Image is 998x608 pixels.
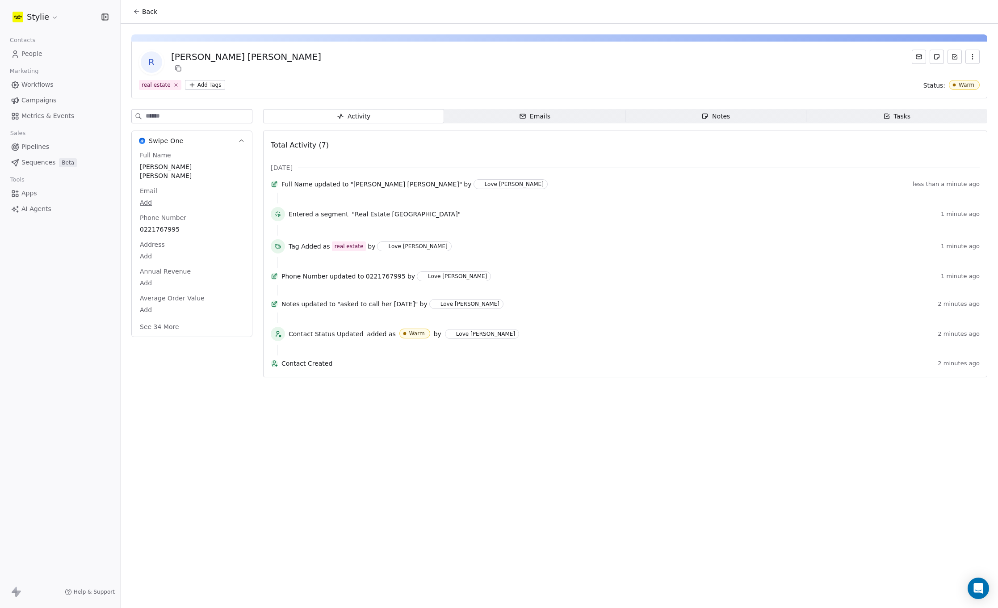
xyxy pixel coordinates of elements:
[6,127,29,140] span: Sales
[138,267,193,276] span: Annual Revenue
[941,273,980,280] span: 1 minute ago
[335,242,364,250] div: real estate
[139,138,145,144] img: Swipe One
[65,588,115,595] a: Help & Support
[289,329,364,338] span: Contact Status Updated
[138,186,159,195] span: Email
[701,112,730,121] div: Notes
[428,273,487,279] div: Love [PERSON_NAME]
[138,240,167,249] span: Address
[141,51,162,73] span: R
[7,186,113,201] a: Apps
[968,578,989,599] div: Open Intercom Messenger
[350,180,462,189] span: "[PERSON_NAME] [PERSON_NAME]"
[938,330,980,338] span: 2 minutes ago
[74,588,115,595] span: Help & Support
[21,204,51,214] span: AI Agents
[7,46,113,61] a: People
[366,272,406,281] span: 0221767995
[7,139,113,154] a: Pipelines
[21,96,56,105] span: Campaigns
[132,131,252,151] button: Swipe OneSwipe One
[132,151,252,337] div: Swipe OneSwipe One
[271,141,329,149] span: Total Activity (7)
[27,11,49,23] span: Stylie
[337,300,418,308] span: "asked to call her [DATE]"
[485,181,544,187] div: Love [PERSON_NAME]
[379,243,386,250] img: L
[289,210,348,219] span: Entered a segment
[367,329,396,338] span: added as
[21,142,49,152] span: Pipelines
[314,180,349,189] span: updated to
[388,243,447,249] div: Love [PERSON_NAME]
[330,272,364,281] span: updated to
[409,330,425,337] div: Warm
[301,300,335,308] span: updated to
[7,109,113,123] a: Metrics & Events
[281,359,934,368] span: Contact Created
[21,111,74,121] span: Metrics & Events
[21,49,42,59] span: People
[11,9,60,25] button: Stylie
[923,81,945,90] span: Status:
[475,181,482,188] img: L
[138,213,188,222] span: Phone Number
[281,180,313,189] span: Full Name
[134,319,185,335] button: See 34 More
[59,158,77,167] span: Beta
[149,136,184,145] span: Swipe One
[407,272,415,281] span: by
[138,151,173,160] span: Full Name
[419,273,425,280] img: L
[368,242,375,251] span: by
[140,279,244,287] span: Add
[138,294,206,303] span: Average Order Value
[913,181,980,188] span: less than a minute ago
[142,7,157,16] span: Back
[21,80,54,89] span: Workflows
[185,80,225,90] button: Add Tags
[271,163,293,172] span: [DATE]
[464,180,471,189] span: by
[6,34,39,47] span: Contacts
[140,252,244,261] span: Add
[7,202,113,216] a: AI Agents
[446,331,453,338] img: L
[281,272,328,281] span: Phone Number
[941,211,980,218] span: 1 minute ago
[140,198,244,207] span: Add
[140,162,244,180] span: [PERSON_NAME] [PERSON_NAME]
[883,112,911,121] div: Tasks
[171,51,321,63] div: [PERSON_NAME] [PERSON_NAME]
[420,300,428,308] span: by
[959,82,974,88] div: Warm
[281,300,299,308] span: Notes
[7,155,113,170] a: SequencesBeta
[938,360,980,367] span: 2 minutes ago
[941,243,980,250] span: 1 minute ago
[519,112,550,121] div: Emails
[128,4,163,20] button: Back
[142,81,171,89] div: real estate
[938,300,980,308] span: 2 minutes ago
[21,158,55,167] span: Sequences
[6,64,42,78] span: Marketing
[7,93,113,108] a: Campaigns
[140,225,244,234] span: 0221767995
[434,329,441,338] span: by
[440,301,499,307] div: Love [PERSON_NAME]
[13,12,23,22] img: stylie-square-yellow.svg
[352,210,461,219] span: "Real Estate [GEOGRAPHIC_DATA]"
[7,77,113,92] a: Workflows
[289,242,321,251] span: Tag Added
[323,242,330,251] span: as
[21,189,37,198] span: Apps
[140,305,244,314] span: Add
[456,331,515,337] div: Love [PERSON_NAME]
[6,173,28,186] span: Tools
[431,301,437,308] img: L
